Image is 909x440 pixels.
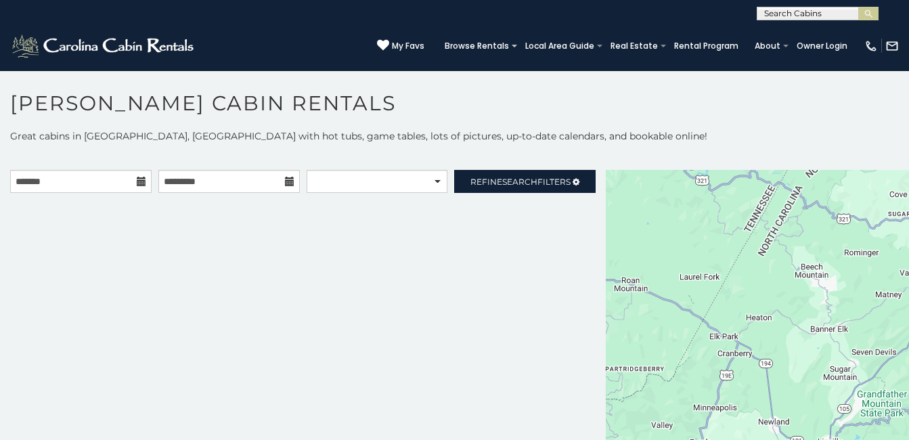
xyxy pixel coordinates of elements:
[790,37,854,56] a: Owner Login
[454,170,596,193] a: RefineSearchFilters
[377,39,424,53] a: My Favs
[392,40,424,52] span: My Favs
[470,177,571,187] span: Refine Filters
[10,32,198,60] img: White-1-2.png
[438,37,516,56] a: Browse Rentals
[667,37,745,56] a: Rental Program
[502,177,537,187] span: Search
[604,37,665,56] a: Real Estate
[885,39,899,53] img: mail-regular-white.png
[518,37,601,56] a: Local Area Guide
[864,39,878,53] img: phone-regular-white.png
[748,37,787,56] a: About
